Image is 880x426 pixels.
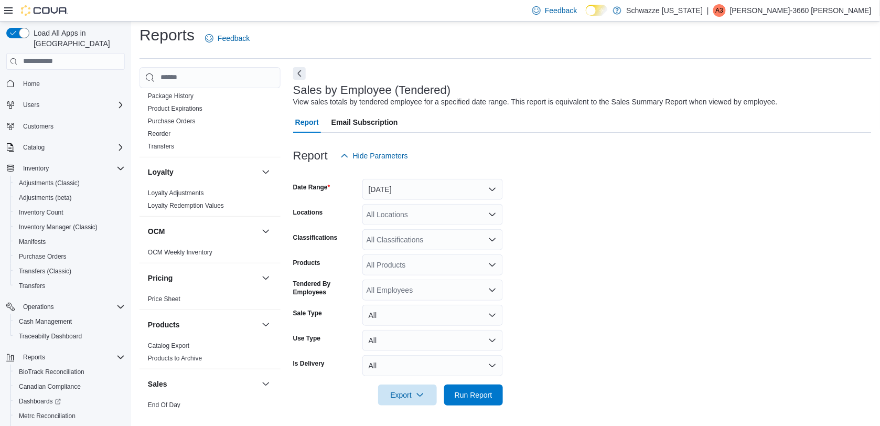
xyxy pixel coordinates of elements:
button: All [362,330,503,351]
button: Inventory Manager (Classic) [10,220,129,235]
p: | [707,4,709,17]
span: Cash Management [19,317,72,326]
span: Metrc Reconciliation [19,412,76,420]
button: Transfers (Classic) [10,264,129,279]
span: Purchase Orders [19,252,67,261]
span: A3 [716,4,724,17]
span: Purchase Orders [148,117,196,125]
span: BioTrack Reconciliation [15,366,125,378]
span: Canadian Compliance [15,380,125,393]
label: Tendered By Employees [293,280,358,296]
span: Loyalty Redemption Values [148,201,224,210]
span: Transfers (Classic) [15,265,125,278]
span: Email Subscription [331,112,398,133]
span: Hide Parameters [353,151,408,161]
button: Sales [148,379,257,389]
span: Catalog [23,143,45,152]
label: Date Range [293,183,330,191]
label: Locations [293,208,323,217]
button: Next [293,67,306,80]
a: Manifests [15,236,50,248]
button: Users [19,99,44,111]
button: Operations [2,300,129,314]
a: Inventory Count [15,206,68,219]
h3: Report [293,150,328,162]
button: All [362,305,503,326]
label: Is Delivery [293,359,325,368]
span: Inventory [23,164,49,173]
h3: Pricing [148,273,173,283]
button: Open list of options [488,286,497,294]
a: Feedback [201,28,254,49]
span: Adjustments (Classic) [19,179,80,187]
span: Inventory Count [15,206,125,219]
span: Transfers [19,282,45,290]
button: Loyalty [260,166,272,178]
button: Catalog [2,140,129,155]
span: Report [295,112,319,133]
button: Purchase Orders [10,249,129,264]
button: Transfers [10,279,129,293]
button: Inventory [2,161,129,176]
button: OCM [260,225,272,238]
span: Catalog [19,141,125,154]
div: View sales totals by tendered employee for a specified date range. This report is equivalent to t... [293,97,778,108]
span: Operations [23,303,54,311]
button: Open list of options [488,236,497,244]
div: OCM [139,246,281,263]
span: Reports [19,351,125,364]
button: Run Report [444,385,503,406]
span: Customers [23,122,53,131]
button: Reports [2,350,129,365]
a: Transfers [148,143,174,150]
button: Export [378,385,437,406]
span: Feedback [545,5,577,16]
a: Price Sheet [148,295,180,303]
a: Traceabilty Dashboard [15,330,86,343]
a: Loyalty Redemption Values [148,202,224,209]
span: Users [19,99,125,111]
a: Reorder [148,130,170,137]
span: Inventory Count [19,208,63,217]
a: End Of Day [148,401,180,409]
button: Products [148,319,257,330]
button: Loyalty [148,167,257,177]
a: Dashboards [10,394,129,409]
button: Sales [260,378,272,390]
button: Adjustments (beta) [10,190,129,205]
button: Pricing [260,272,272,284]
span: OCM Weekly Inventory [148,248,212,257]
button: OCM [148,226,257,237]
h3: OCM [148,226,165,237]
a: Canadian Compliance [15,380,85,393]
a: Cash Management [15,315,76,328]
a: Package History [148,92,194,100]
button: Products [260,318,272,331]
span: Export [384,385,431,406]
button: Adjustments (Classic) [10,176,129,190]
span: Adjustments (beta) [19,194,72,202]
span: Price Sheet [148,295,180,303]
button: Canadian Compliance [10,379,129,394]
button: Manifests [10,235,129,249]
span: Transfers [148,142,174,151]
a: Loyalty Adjustments [148,189,204,197]
button: Inventory Count [10,205,129,220]
span: Product Expirations [148,104,202,113]
button: Customers [2,119,129,134]
a: Home [19,78,44,90]
label: Use Type [293,334,320,343]
a: Adjustments (beta) [15,191,76,204]
span: Run Report [455,390,492,400]
img: Cova [21,5,68,16]
a: BioTrack Reconciliation [15,366,89,378]
button: Catalog [19,141,49,154]
h3: Sales by Employee (Tendered) [293,84,451,97]
a: Adjustments (Classic) [15,177,84,189]
button: BioTrack Reconciliation [10,365,129,379]
span: Manifests [15,236,125,248]
span: Dashboards [19,397,61,406]
a: Product Expirations [148,105,202,112]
